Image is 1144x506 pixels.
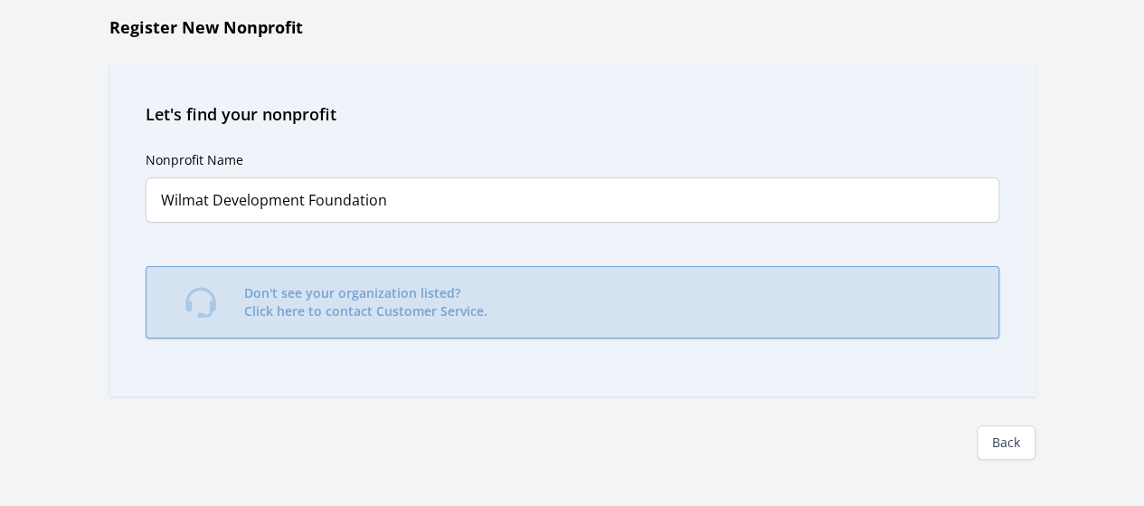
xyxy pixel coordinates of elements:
[244,284,487,320] p: Don't see your organization listed? Click here to contact Customer Service.
[109,14,1035,40] h1: Register New Nonprofit
[146,101,999,127] h2: Let's find your nonprofit
[977,425,1035,460] a: Back
[146,266,999,339] a: Don't see your organization listed?Click here to contact Customer Service.
[146,151,243,168] label: Nonprofit Name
